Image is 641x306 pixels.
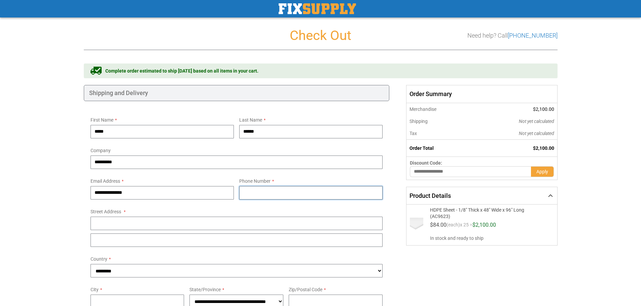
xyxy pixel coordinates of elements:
[84,28,558,43] h1: Check Out
[460,222,472,230] span: x 25 =
[430,222,447,228] span: $84.00
[467,32,558,39] h3: Need help? Call
[410,218,423,231] img: HDPE Sheet - 1/8" Thick x 48" Wide x 96" Long
[279,3,356,14] img: Fix Industrial Supply
[447,222,460,230] span: (each)
[533,106,554,112] span: $2,100.00
[430,213,524,219] span: (AC9623)
[409,119,428,124] span: Shipping
[84,85,390,101] div: Shipping and Delivery
[536,169,548,174] span: Apply
[91,178,120,184] span: Email Address
[409,145,434,151] strong: Order Total
[239,117,262,123] span: Last Name
[91,209,121,214] span: Street Address
[91,148,111,153] span: Company
[519,119,554,124] span: Not yet calculated
[289,287,322,292] span: Zip/Postal Code
[105,68,258,74] span: Complete order estimated to ship [DATE] based on all items in your cart.
[406,85,557,103] span: Order Summary
[519,131,554,136] span: Not yet calculated
[410,160,442,166] span: Discount Code:
[406,103,473,115] th: Merchandise
[533,145,554,151] span: $2,100.00
[409,192,451,199] span: Product Details
[189,287,221,292] span: State/Province
[91,117,113,123] span: First Name
[406,127,473,140] th: Tax
[279,3,356,14] a: store logo
[430,207,524,213] span: HDPE Sheet - 1/8" Thick x 48" Wide x 96" Long
[239,178,271,184] span: Phone Number
[430,235,533,242] span: In stock and ready to ship
[91,256,107,262] span: Country
[472,222,496,228] span: $2,100.00
[508,32,558,39] a: [PHONE_NUMBER]
[531,166,554,177] button: Apply
[91,287,99,292] span: City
